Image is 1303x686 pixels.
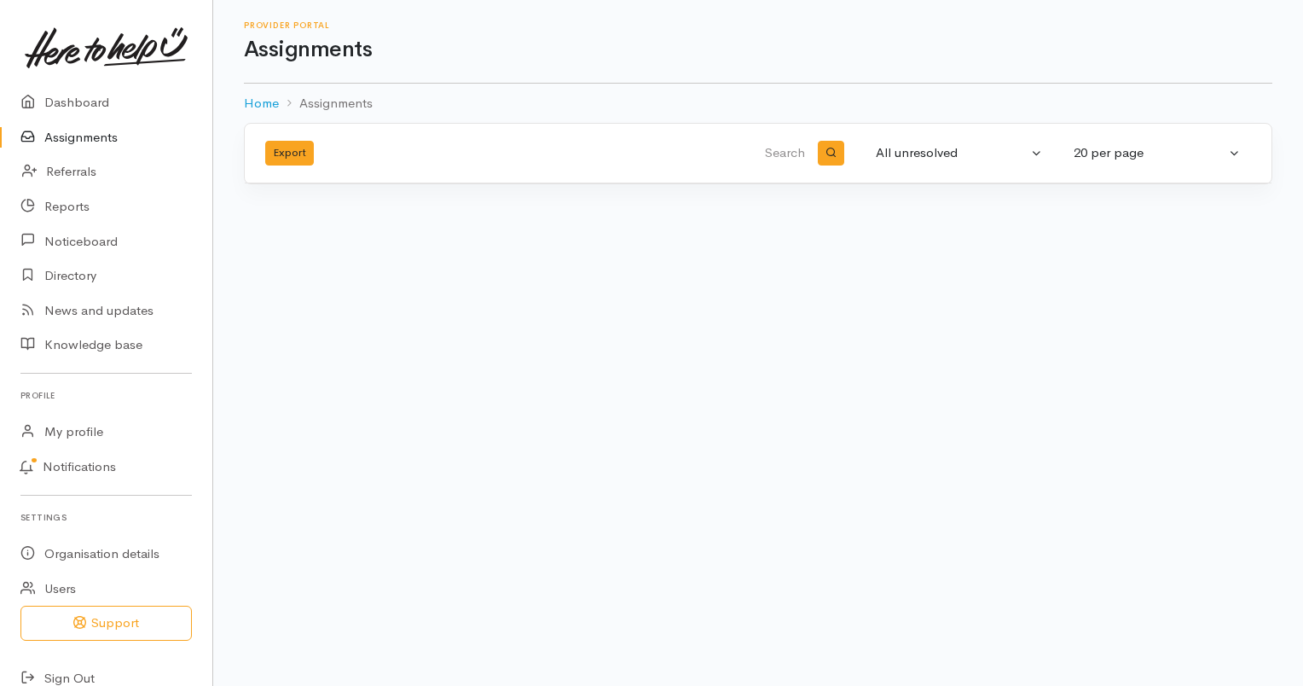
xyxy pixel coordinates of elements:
a: Home [244,94,279,113]
button: All unresolved [866,137,1053,170]
input: Search [565,133,808,174]
h6: Settings [20,506,192,529]
nav: breadcrumb [244,84,1272,124]
button: 20 per page [1063,137,1251,170]
div: 20 per page [1074,143,1225,163]
h6: Provider Portal [244,20,1272,30]
h1: Assignments [244,38,1272,62]
button: Support [20,606,192,641]
button: Export [265,141,314,166]
div: All unresolved [876,143,1028,163]
li: Assignments [279,94,373,113]
h6: Profile [20,384,192,407]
